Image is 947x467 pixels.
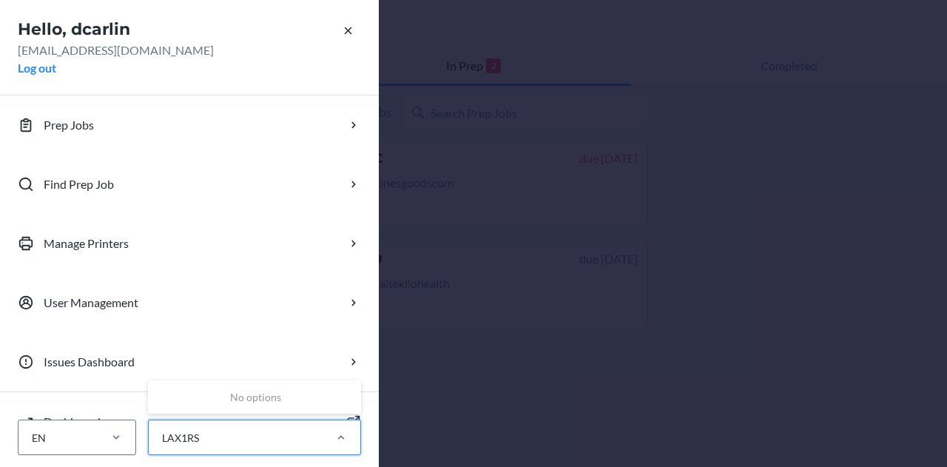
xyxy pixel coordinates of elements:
p: Find Prep Job [44,175,114,193]
p: Issues Dashboard [44,353,135,371]
p: [EMAIL_ADDRESS][DOMAIN_NAME] [18,41,361,59]
input: EN [30,430,32,446]
button: Log out [18,59,56,77]
div: EN [32,430,46,446]
p: Dashboard [44,413,101,431]
p: Prep Jobs [44,116,94,134]
p: User Management [44,294,138,312]
div: No options [160,383,358,411]
p: Manage Printers [44,235,129,252]
h2: Hello, dcarlin [18,18,361,41]
input: LAX1RSNo options [161,430,162,446]
div: LAX1RS [162,430,199,446]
